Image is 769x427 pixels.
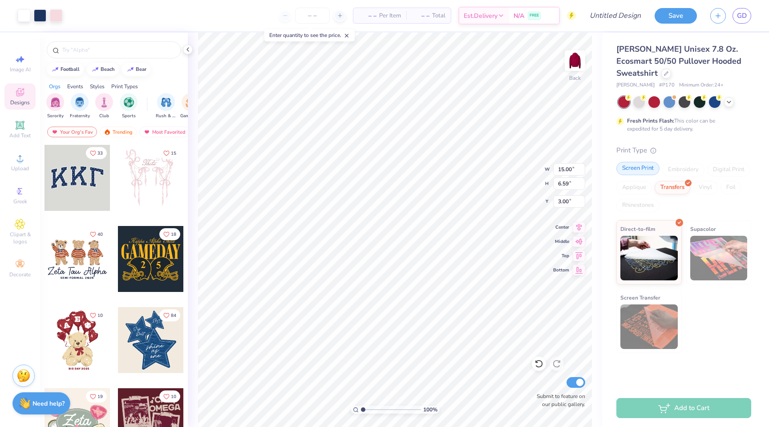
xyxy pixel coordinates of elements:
[566,52,584,70] img: Back
[616,181,652,194] div: Applique
[86,390,107,402] button: Like
[171,151,176,156] span: 15
[136,67,146,72] div: bear
[52,67,59,72] img: trend_line.gif
[100,127,137,137] div: Trending
[514,11,524,21] span: N/A
[655,181,690,194] div: Transfers
[733,8,751,24] a: GD
[159,309,180,321] button: Like
[620,224,656,234] span: Direct-to-film
[156,93,176,119] button: filter button
[171,394,176,399] span: 10
[379,11,401,21] span: Per Item
[693,181,718,194] div: Vinyl
[61,45,175,54] input: Try "Alpha"
[46,93,64,119] button: filter button
[13,198,27,205] span: Greek
[122,113,136,119] span: Sports
[616,145,751,156] div: Print Type
[569,74,581,82] div: Back
[143,129,150,135] img: most_fav.gif
[86,228,107,240] button: Like
[86,147,107,159] button: Like
[171,232,176,237] span: 18
[690,236,748,280] img: Supacolor
[186,97,196,107] img: Game Day Image
[295,8,330,24] input: – –
[86,309,107,321] button: Like
[659,82,675,89] span: # P170
[553,267,569,273] span: Bottom
[97,313,103,318] span: 10
[359,11,376,21] span: – –
[553,253,569,259] span: Top
[124,97,134,107] img: Sports Image
[156,93,176,119] div: filter for Rush & Bid
[620,293,660,302] span: Screen Transfer
[627,117,737,133] div: This color can be expedited for 5 day delivery.
[111,82,138,90] div: Print Types
[553,238,569,245] span: Middle
[180,113,201,119] span: Game Day
[4,231,36,245] span: Clipart & logos
[616,82,655,89] span: [PERSON_NAME]
[87,63,119,76] button: beach
[616,44,741,78] span: [PERSON_NAME] Unisex 7.8 Oz. Ecosmart 50/50 Pullover Hooded Sweatshirt
[104,129,111,135] img: trending.gif
[161,97,171,107] img: Rush & Bid Image
[530,12,539,19] span: FREE
[690,224,716,234] span: Supacolor
[423,406,437,414] span: 100 %
[139,127,190,137] div: Most Favorited
[99,113,109,119] span: Club
[532,392,585,408] label: Submit to feature on our public gallery.
[95,93,113,119] button: filter button
[47,113,64,119] span: Sorority
[97,232,103,237] span: 40
[737,11,747,21] span: GD
[616,162,660,175] div: Screen Print
[679,82,724,89] span: Minimum Order: 24 +
[101,67,115,72] div: beach
[171,313,176,318] span: 84
[9,132,31,139] span: Add Text
[50,97,61,107] img: Sorority Image
[120,93,138,119] button: filter button
[412,11,429,21] span: – –
[49,82,61,90] div: Orgs
[10,66,31,73] span: Image AI
[156,113,176,119] span: Rush & Bid
[432,11,445,21] span: Total
[99,97,109,107] img: Club Image
[180,93,201,119] div: filter for Game Day
[620,236,678,280] img: Direct-to-film
[627,117,674,124] strong: Fresh Prints Flash:
[616,199,660,212] div: Rhinestones
[61,67,80,72] div: football
[180,93,201,119] button: filter button
[32,399,65,408] strong: Need help?
[720,181,741,194] div: Foil
[92,67,99,72] img: trend_line.gif
[90,82,105,90] div: Styles
[95,93,113,119] div: filter for Club
[67,82,83,90] div: Events
[707,163,750,177] div: Digital Print
[583,7,648,25] input: Untitled Design
[159,390,180,402] button: Like
[662,163,704,177] div: Embroidery
[655,8,697,24] button: Save
[47,63,84,76] button: football
[47,127,97,137] div: Your Org's Fav
[11,165,29,172] span: Upload
[264,29,355,41] div: Enter quantity to see the price.
[70,93,90,119] div: filter for Fraternity
[46,93,64,119] div: filter for Sorority
[122,63,150,76] button: bear
[620,304,678,349] img: Screen Transfer
[9,271,31,278] span: Decorate
[70,93,90,119] button: filter button
[127,67,134,72] img: trend_line.gif
[10,99,30,106] span: Designs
